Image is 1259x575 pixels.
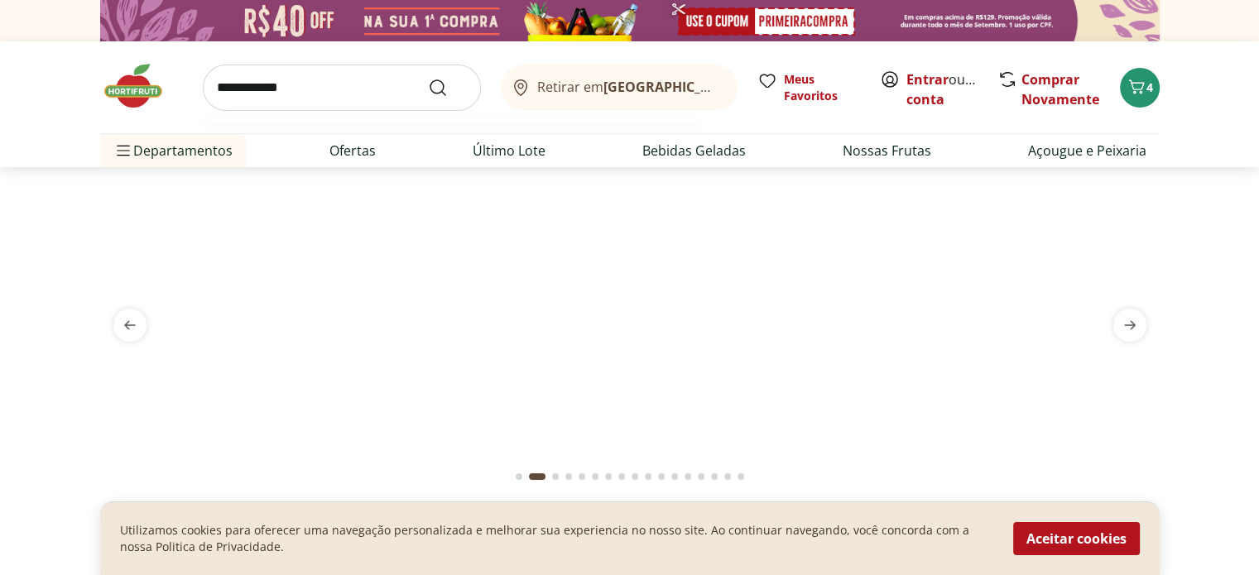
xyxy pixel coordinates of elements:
[681,457,694,496] button: Go to page 13 from fs-carousel
[526,457,549,496] button: Current page from fs-carousel
[1013,522,1140,555] button: Aceitar cookies
[537,79,720,94] span: Retirar em
[512,457,526,496] button: Go to page 1 from fs-carousel
[906,69,980,109] span: ou
[473,141,545,161] a: Último Lote
[203,65,481,111] input: search
[721,457,734,496] button: Go to page 16 from fs-carousel
[642,141,746,161] a: Bebidas Geladas
[906,70,997,108] a: Criar conta
[501,65,738,111] button: Retirar em[GEOGRAPHIC_DATA]/[GEOGRAPHIC_DATA]
[113,131,133,170] button: Menu
[1146,79,1153,95] span: 4
[615,457,628,496] button: Go to page 8 from fs-carousel
[642,457,655,496] button: Go to page 10 from fs-carousel
[1021,70,1099,108] a: Comprar Novamente
[843,141,931,161] a: Nossas Frutas
[329,141,376,161] a: Ofertas
[734,457,747,496] button: Go to page 17 from fs-carousel
[708,457,721,496] button: Go to page 15 from fs-carousel
[575,457,589,496] button: Go to page 5 from fs-carousel
[1028,141,1146,161] a: Açougue e Peixaria
[589,457,602,496] button: Go to page 6 from fs-carousel
[1100,309,1160,342] button: next
[906,70,949,89] a: Entrar
[655,457,668,496] button: Go to page 11 from fs-carousel
[100,61,183,111] img: Hortifruti
[1120,68,1160,108] button: Carrinho
[100,309,160,342] button: previous
[668,457,681,496] button: Go to page 12 from fs-carousel
[603,78,882,96] b: [GEOGRAPHIC_DATA]/[GEOGRAPHIC_DATA]
[113,131,233,170] span: Departamentos
[428,78,468,98] button: Submit Search
[602,457,615,496] button: Go to page 7 from fs-carousel
[562,457,575,496] button: Go to page 4 from fs-carousel
[628,457,642,496] button: Go to page 9 from fs-carousel
[757,71,860,104] a: Meus Favoritos
[549,457,562,496] button: Go to page 3 from fs-carousel
[694,457,708,496] button: Go to page 14 from fs-carousel
[120,522,993,555] p: Utilizamos cookies para oferecer uma navegação personalizada e melhorar sua experiencia no nosso ...
[784,71,860,104] span: Meus Favoritos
